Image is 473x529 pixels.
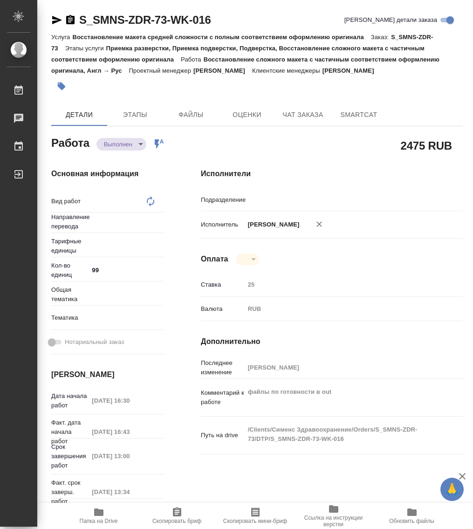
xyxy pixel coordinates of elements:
[181,56,204,63] p: Работа
[60,503,138,529] button: Папка на Drive
[309,214,329,234] button: Удалить исполнителя
[225,109,269,121] span: Оценки
[201,168,463,179] h4: Исполнители
[89,287,173,302] div: ​
[51,478,89,506] p: Факт. срок заверш. работ
[72,34,370,41] p: Восстановление макета средней сложности с полным соответствием оформлению оригинала
[51,442,89,470] p: Срок завершения работ
[193,67,252,74] p: [PERSON_NAME]
[89,394,164,407] input: Пустое поле
[51,14,62,26] button: Скопировать ссылку для ЯМессенджера
[245,384,441,409] textarea: файлы по готовности в out
[373,503,451,529] button: Обновить файлы
[51,56,439,74] p: Восстановление сложного макета с частичным соответствием оформлению оригинала, Англ → Рус
[51,76,72,96] button: Добавить тэг
[201,431,245,440] p: Путь на drive
[401,137,452,153] h2: 2475 RUB
[51,34,72,41] p: Услуга
[252,67,322,74] p: Клиентские менеджеры
[236,254,259,265] div: Выполнен
[336,109,381,121] span: SmartCat
[51,261,89,280] p: Кол-во единиц
[51,313,89,323] p: Тематика
[101,140,135,148] button: Выполнен
[89,449,164,463] input: Пустое поле
[51,418,89,446] p: Факт. дата начала работ
[300,515,367,528] span: Ссылка на инструкции верстки
[51,392,89,410] p: Дата начала работ
[80,518,118,524] span: Папка на Drive
[201,336,463,347] h4: Дополнительно
[96,138,146,151] div: Выполнен
[138,503,216,529] button: Скопировать бриф
[201,220,245,229] p: Исполнитель
[51,237,89,255] p: Тарифные единицы
[51,45,425,63] p: Приемка разверстки, Приемка подверстки, Подверстка, Восстановление сложного макета с частичным со...
[245,301,441,317] div: RUB
[51,197,89,206] p: Вид работ
[169,109,213,121] span: Файлы
[295,503,373,529] button: Ссылка на инструкции верстки
[51,134,89,151] h2: Работа
[113,109,158,121] span: Этапы
[89,310,173,326] div: ​
[389,518,434,524] span: Обновить файлы
[201,388,245,407] p: Комментарий к работе
[129,67,193,74] p: Проектный менеджер
[371,34,391,41] p: Заказ:
[444,480,460,499] span: 🙏
[89,263,164,277] input: ✎ Введи что-нибудь
[245,220,300,229] p: [PERSON_NAME]
[79,14,211,26] a: S_SMNS-ZDR-73-WK-016
[440,478,464,501] button: 🙏
[65,14,76,26] button: Скопировать ссылку
[152,518,201,524] span: Скопировать бриф
[57,109,102,121] span: Детали
[216,503,295,529] button: Скопировать мини-бриф
[51,369,164,380] h4: [PERSON_NAME]
[201,280,245,289] p: Ставка
[89,238,173,254] div: ​
[201,254,228,265] h4: Оплата
[245,361,441,374] input: Пустое поле
[245,278,441,291] input: Пустое поле
[65,337,124,347] span: Нотариальный заказ
[223,518,287,524] span: Скопировать мини-бриф
[201,358,245,377] p: Последнее изменение
[344,15,437,25] span: [PERSON_NAME] детали заказа
[51,213,89,231] p: Направление перевода
[89,425,164,439] input: Пустое поле
[281,109,325,121] span: Чат заказа
[245,422,441,447] textarea: /Clients/Сименс Здравоохранение/Orders/S_SMNS-ZDR-73/DTP/S_SMNS-ZDR-73-WK-016
[51,285,89,304] p: Общая тематика
[201,195,245,205] p: Подразделение
[89,485,164,499] input: Пустое поле
[51,168,164,179] h4: Основная информация
[201,304,245,314] p: Валюта
[322,67,381,74] p: [PERSON_NAME]
[65,45,106,52] p: Этапы услуги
